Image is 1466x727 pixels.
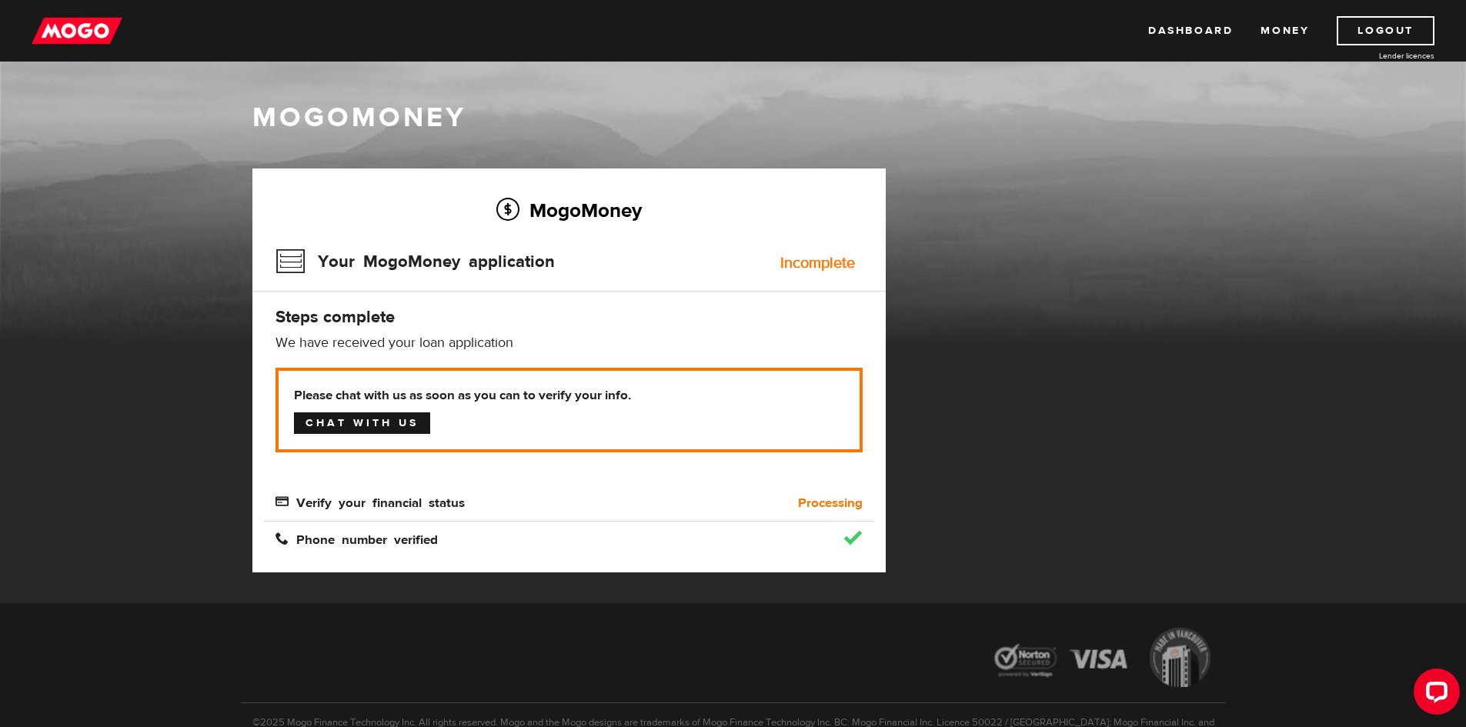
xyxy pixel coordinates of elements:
span: Verify your financial status [276,495,465,508]
a: Dashboard [1148,16,1233,45]
p: We have received your loan application [276,334,863,352]
a: Logout [1337,16,1434,45]
div: Incomplete [780,255,855,271]
h2: MogoMoney [276,194,863,226]
a: Chat with us [294,412,430,434]
iframe: LiveChat chat widget [1401,662,1466,727]
b: Processing [798,494,863,512]
h3: Your MogoMoney application [276,242,555,282]
h1: MogoMoney [252,102,1214,134]
span: Phone number verified [276,532,438,545]
img: mogo_logo-11ee424be714fa7cbb0f0f49df9e16ec.png [32,16,122,45]
h4: Steps complete [276,306,863,328]
img: legal-icons-92a2ffecb4d32d839781d1b4e4802d7b.png [980,616,1226,703]
a: Lender licences [1319,50,1434,62]
b: Please chat with us as soon as you can to verify your info. [294,386,844,405]
a: Money [1261,16,1309,45]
